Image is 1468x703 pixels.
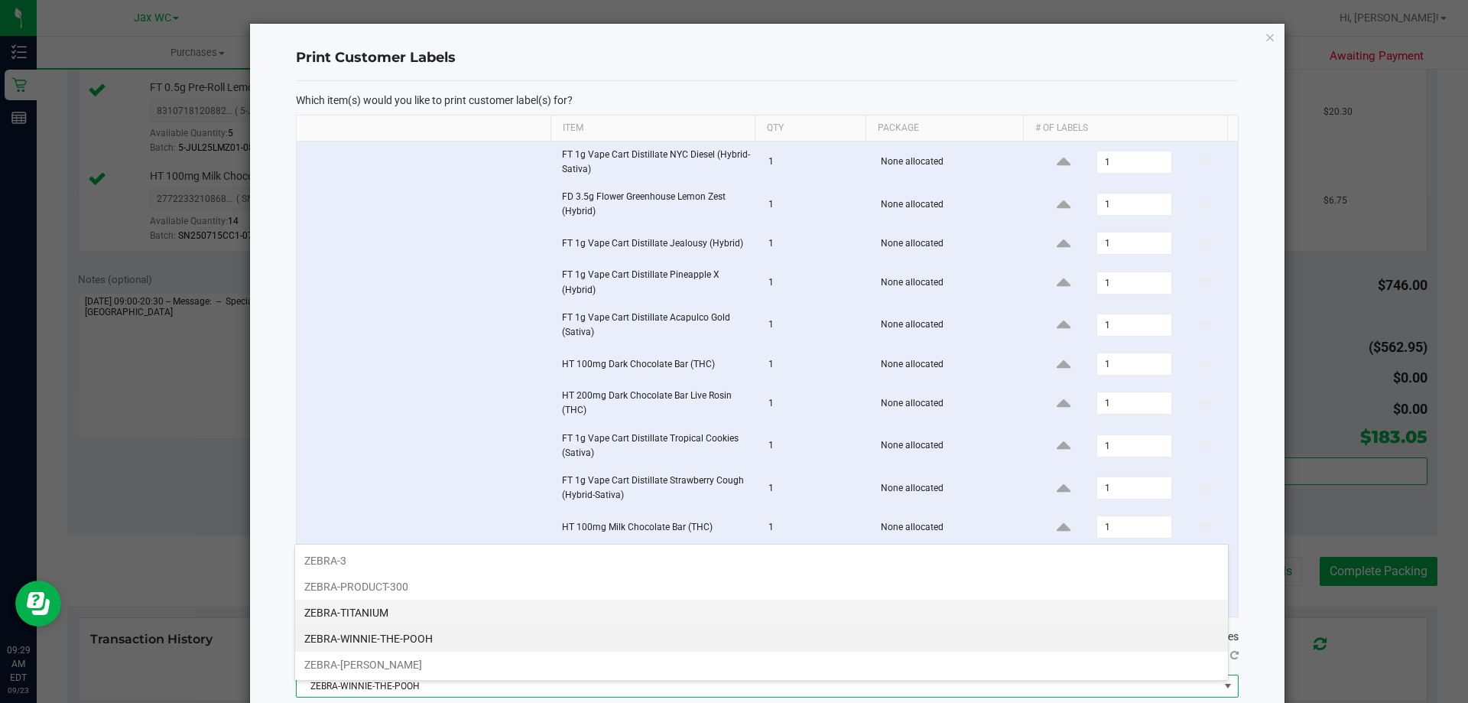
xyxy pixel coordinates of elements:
[759,425,872,467] td: 1
[872,226,1031,262] td: None allocated
[759,142,872,184] td: 1
[553,467,759,509] td: FT 1g Vape Cart Distillate Strawberry Cough (Hybrid-Sativa)
[15,581,61,627] iframe: Resource center
[553,382,759,425] td: HT 200mg Dark Chocolate Bar Live Rosin (THC)
[553,262,759,304] td: FT 1g Vape Cart Distillate Pineapple X (Hybrid)
[284,625,1250,648] div: To proceed, please select a printer.
[872,425,1031,467] td: None allocated
[872,142,1031,184] td: None allocated
[553,184,759,226] td: FD 3.5g Flower Greenhouse Lemon Zest (Hybrid)
[553,509,759,545] td: HT 100mg Milk Chocolate Bar (THC)
[759,304,872,347] td: 1
[295,574,1228,600] li: ZEBRA-PRODUCT-300
[759,226,872,262] td: 1
[553,142,759,184] td: FT 1g Vape Cart Distillate NYC Diesel (Hybrid-Sativa)
[553,226,759,262] td: FT 1g Vape Cart Distillate Jealousy (Hybrid)
[759,184,872,226] td: 1
[296,48,1239,68] h4: Print Customer Labels
[297,675,1219,697] span: ZEBRA-WINNIE-THE-POOH
[872,262,1031,304] td: None allocated
[296,93,1239,107] p: Which item(s) would you like to print customer label(s) for?
[759,382,872,425] td: 1
[1023,116,1227,142] th: # of labels
[295,626,1228,652] li: ZEBRA-WINNIE-THE-POOH
[759,509,872,545] td: 1
[553,304,759,347] td: FT 1g Vape Cart Distillate Acapulco Gold (Sativa)
[872,382,1031,425] td: None allocated
[295,548,1228,574] li: ZEBRA-3
[553,347,759,382] td: HT 100mg Dark Chocolate Bar (THC)
[872,509,1031,545] td: None allocated
[755,116,866,142] th: Qty
[759,347,872,382] td: 1
[872,347,1031,382] td: None allocated
[759,262,872,304] td: 1
[872,304,1031,347] td: None allocated
[550,116,755,142] th: Item
[295,652,1228,678] li: ZEBRA-[PERSON_NAME]
[295,600,1228,626] li: ZEBRA-TITANIUM
[872,184,1031,226] td: None allocated
[872,467,1031,509] td: None allocated
[866,116,1023,142] th: Package
[1135,649,1239,661] span: QZ Status:
[553,425,759,467] td: FT 1g Vape Cart Distillate Tropical Cookies (Sativa)
[759,467,872,509] td: 1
